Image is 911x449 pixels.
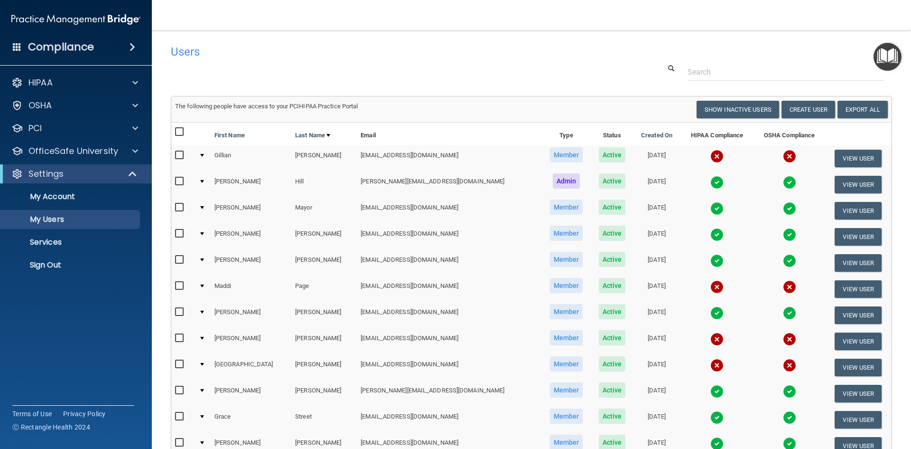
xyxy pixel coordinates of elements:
th: Status [591,123,633,145]
td: [PERSON_NAME] [291,381,357,407]
span: Active [599,304,626,319]
p: Settings [28,168,64,180]
img: tick.e7d51cea.svg [783,254,796,267]
td: [PERSON_NAME] [291,250,357,276]
img: cross.ca9f0e7f.svg [783,359,796,372]
span: Member [550,356,583,372]
button: Open Resource Center [874,43,902,71]
img: cross.ca9f0e7f.svg [783,333,796,346]
a: PCI [11,123,138,134]
button: View User [835,254,882,272]
h4: Users [171,46,586,58]
td: [PERSON_NAME] [291,354,357,381]
td: [GEOGRAPHIC_DATA] [211,354,291,381]
td: [DATE] [633,354,680,381]
button: View User [835,333,882,350]
td: [PERSON_NAME] [211,302,291,328]
td: [EMAIL_ADDRESS][DOMAIN_NAME] [357,354,541,381]
button: View User [835,202,882,220]
span: Member [550,382,583,398]
td: [PERSON_NAME] [291,224,357,250]
p: My Account [6,192,136,201]
td: [PERSON_NAME] [211,381,291,407]
button: View User [835,411,882,429]
img: cross.ca9f0e7f.svg [710,150,724,163]
img: tick.e7d51cea.svg [710,254,724,267]
span: Active [599,278,626,293]
a: Last Name [295,130,330,141]
button: View User [835,150,882,167]
img: PMB logo [11,10,140,29]
td: [PERSON_NAME] [211,198,291,224]
td: [PERSON_NAME] [291,145,357,172]
td: [DATE] [633,407,680,433]
td: [DATE] [633,145,680,172]
td: Grace [211,407,291,433]
td: [PERSON_NAME] [211,172,291,198]
span: Active [599,409,626,424]
p: OSHA [28,100,52,111]
a: HIPAA [11,77,138,88]
span: Member [550,147,583,162]
td: Gillian [211,145,291,172]
img: tick.e7d51cea.svg [710,306,724,320]
button: View User [835,306,882,324]
td: Page [291,276,357,302]
span: Member [550,304,583,319]
button: View User [835,280,882,298]
img: tick.e7d51cea.svg [710,385,724,398]
th: Type [541,123,591,145]
td: [DATE] [633,381,680,407]
td: [EMAIL_ADDRESS][DOMAIN_NAME] [357,145,541,172]
img: cross.ca9f0e7f.svg [710,280,724,294]
span: The following people have access to your PCIHIPAA Practice Portal [175,103,358,110]
span: Member [550,200,583,215]
span: Member [550,330,583,345]
img: cross.ca9f0e7f.svg [710,359,724,372]
img: cross.ca9f0e7f.svg [710,333,724,346]
td: [PERSON_NAME] [211,224,291,250]
img: tick.e7d51cea.svg [783,176,796,189]
td: [DATE] [633,198,680,224]
img: tick.e7d51cea.svg [710,228,724,241]
a: Privacy Policy [63,409,106,419]
td: [DATE] [633,250,680,276]
p: PCI [28,123,42,134]
td: Maddi [211,276,291,302]
button: View User [835,359,882,376]
img: tick.e7d51cea.svg [783,228,796,241]
td: Hill [291,172,357,198]
img: cross.ca9f0e7f.svg [783,150,796,163]
span: Member [550,252,583,267]
td: [EMAIL_ADDRESS][DOMAIN_NAME] [357,198,541,224]
span: Member [550,226,583,241]
span: Active [599,382,626,398]
span: Active [599,147,626,162]
p: Services [6,238,136,247]
a: First Name [214,130,245,141]
td: [DATE] [633,172,680,198]
td: [DATE] [633,328,680,354]
td: [EMAIL_ADDRESS][DOMAIN_NAME] [357,328,541,354]
a: OSHA [11,100,138,111]
td: [EMAIL_ADDRESS][DOMAIN_NAME] [357,224,541,250]
img: tick.e7d51cea.svg [710,202,724,215]
td: [DATE] [633,276,680,302]
span: Active [599,173,626,189]
iframe: Drift Widget Chat Controller [747,382,900,420]
a: Export All [837,101,888,118]
span: Member [550,278,583,293]
button: Show Inactive Users [697,101,779,118]
a: Settings [11,168,138,180]
span: Admin [553,173,580,189]
th: OSHA Compliance [753,123,825,145]
img: tick.e7d51cea.svg [710,411,724,424]
td: [PERSON_NAME] [211,250,291,276]
td: [EMAIL_ADDRESS][DOMAIN_NAME] [357,302,541,328]
input: Search [688,63,885,81]
p: OfficeSafe University [28,145,118,157]
p: Sign Out [6,260,136,270]
img: tick.e7d51cea.svg [710,176,724,189]
th: HIPAA Compliance [680,123,753,145]
td: [DATE] [633,302,680,328]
